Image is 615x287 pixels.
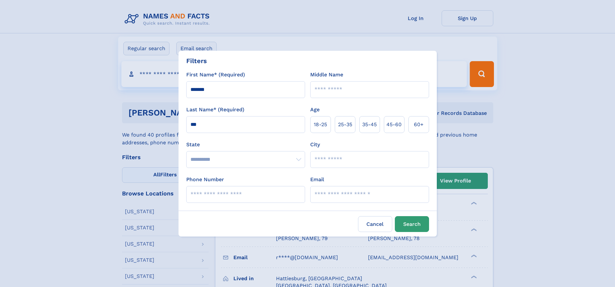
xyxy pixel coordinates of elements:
[186,141,305,149] label: State
[310,71,343,79] label: Middle Name
[186,176,224,183] label: Phone Number
[362,121,377,128] span: 35‑45
[358,216,392,232] label: Cancel
[186,71,245,79] label: First Name* (Required)
[314,121,327,128] span: 18‑25
[386,121,402,128] span: 45‑60
[395,216,429,232] button: Search
[186,106,244,114] label: Last Name* (Required)
[310,106,320,114] label: Age
[310,141,320,149] label: City
[186,56,207,66] div: Filters
[338,121,352,128] span: 25‑35
[414,121,424,128] span: 60+
[310,176,324,183] label: Email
